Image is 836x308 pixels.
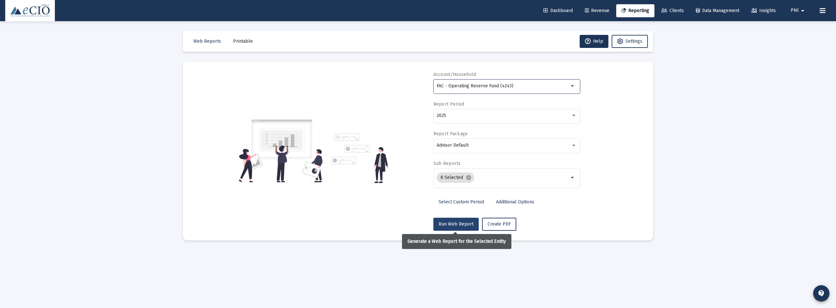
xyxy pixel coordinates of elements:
[791,8,799,13] span: Phil
[237,119,327,183] img: reporting
[433,72,476,77] label: Account/Household
[691,4,745,17] a: Data Management
[783,4,814,17] button: Phil
[580,35,608,48] button: Help
[569,82,577,90] mat-icon: arrow_drop_down
[437,171,569,184] mat-chip-list: Selection
[193,38,221,44] span: Web Reports
[569,174,577,182] mat-icon: arrow_drop_down
[437,172,474,183] mat-chip: 8 Selected
[188,35,226,48] button: Web Reports
[612,35,648,48] button: Settings
[661,8,684,13] span: Clients
[10,4,50,17] img: Dashboard
[233,38,253,44] span: Printable
[466,175,472,181] mat-icon: cancel
[543,8,573,13] span: Dashboard
[437,113,446,118] span: 2025
[228,35,258,48] button: Printable
[439,221,474,227] span: Run Web Report
[433,161,461,166] label: Sub Reports
[696,8,739,13] span: Data Management
[799,4,807,17] mat-icon: arrow_drop_down
[496,199,534,205] span: Additional Options
[331,133,388,183] img: reporting-alt
[538,4,578,17] a: Dashboard
[585,38,603,44] span: Help
[585,8,609,13] span: Revenue
[656,4,689,17] a: Clients
[437,83,569,89] input: Search or select an account or household
[439,199,484,205] span: Select Custom Period
[488,221,511,227] span: Create PDF
[437,142,469,148] span: Advisor Default
[580,4,615,17] a: Revenue
[433,218,479,231] button: Run Web Report
[433,131,468,137] label: Report Package
[625,38,642,44] span: Settings
[616,4,654,17] a: Reporting
[482,218,516,231] button: Create PDF
[817,289,825,297] mat-icon: contact_support
[621,8,649,13] span: Reporting
[746,4,781,17] a: Insights
[433,101,464,107] label: Report Period
[751,8,776,13] span: Insights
